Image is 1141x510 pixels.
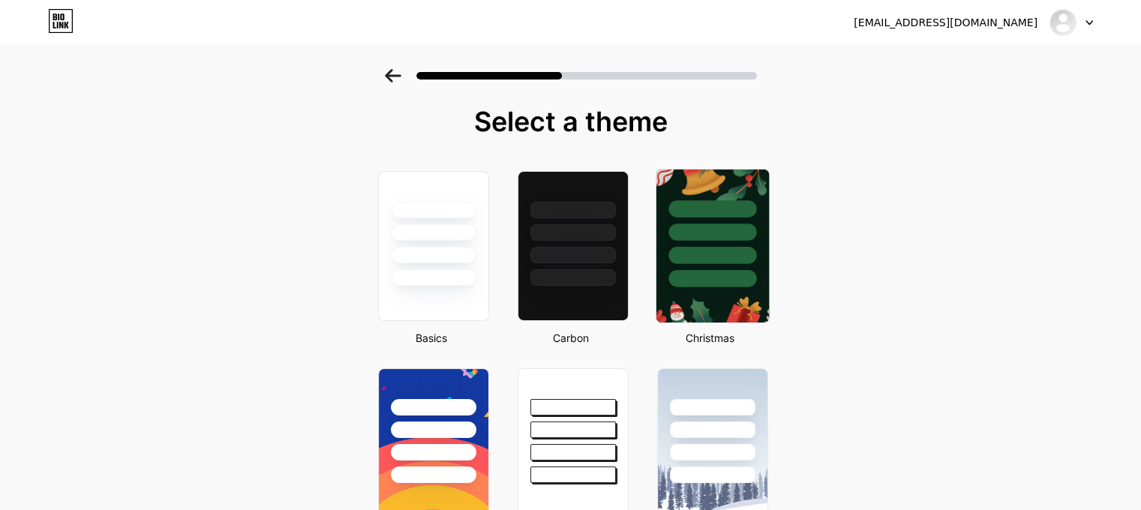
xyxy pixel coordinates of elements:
img: rahat565 [1049,8,1077,37]
div: [EMAIL_ADDRESS][DOMAIN_NAME] [854,15,1037,31]
img: xmas-22.jpg [656,169,768,322]
div: Carbon [513,330,629,346]
div: Basics [374,330,489,346]
div: Select a theme [372,106,770,136]
div: Christmas [653,330,768,346]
